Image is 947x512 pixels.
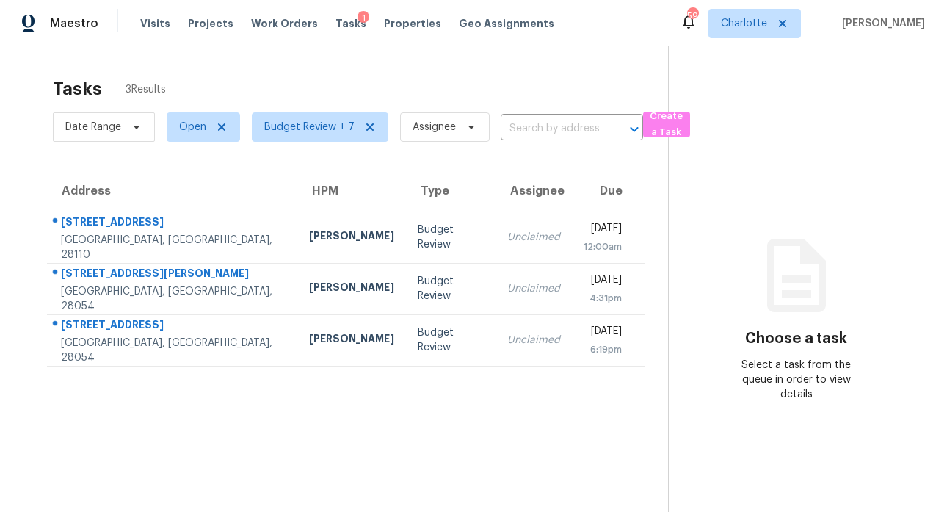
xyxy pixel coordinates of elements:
[309,280,394,298] div: [PERSON_NAME]
[140,16,170,31] span: Visits
[584,239,622,254] div: 12:00am
[584,342,622,357] div: 6:19pm
[507,230,560,245] div: Unclaimed
[687,9,697,24] div: 59
[413,120,456,134] span: Assignee
[733,358,860,402] div: Select a task from the queue in order to view details
[61,284,286,314] div: [GEOGRAPHIC_DATA], [GEOGRAPHIC_DATA], 28054
[53,82,102,96] h2: Tasks
[61,214,286,233] div: [STREET_ADDRESS]
[418,325,484,355] div: Budget Review
[501,118,602,140] input: Search by address
[584,291,622,306] div: 4:31pm
[50,16,98,31] span: Maestro
[459,16,554,31] span: Geo Assignments
[418,223,484,252] div: Budget Review
[584,273,622,291] div: [DATE]
[309,228,394,247] div: [PERSON_NAME]
[584,221,622,239] div: [DATE]
[836,16,925,31] span: [PERSON_NAME]
[384,16,441,31] span: Properties
[335,18,366,29] span: Tasks
[65,120,121,134] span: Date Range
[251,16,318,31] span: Work Orders
[61,336,286,365] div: [GEOGRAPHIC_DATA], [GEOGRAPHIC_DATA], 28054
[297,170,406,212] th: HPM
[47,170,297,212] th: Address
[61,266,286,284] div: [STREET_ADDRESS][PERSON_NAME]
[418,274,484,303] div: Budget Review
[650,108,683,142] span: Create a Task
[61,233,286,262] div: [GEOGRAPHIC_DATA], [GEOGRAPHIC_DATA], 28110
[61,317,286,336] div: [STREET_ADDRESS]
[624,119,645,140] button: Open
[507,333,560,347] div: Unclaimed
[584,324,622,342] div: [DATE]
[126,82,166,97] span: 3 Results
[572,170,645,212] th: Due
[264,120,355,134] span: Budget Review + 7
[309,331,394,350] div: [PERSON_NAME]
[507,281,560,296] div: Unclaimed
[643,112,690,137] button: Create a Task
[179,120,206,134] span: Open
[358,11,369,26] div: 1
[496,170,572,212] th: Assignee
[745,331,847,346] h3: Choose a task
[721,16,767,31] span: Charlotte
[406,170,496,212] th: Type
[188,16,233,31] span: Projects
